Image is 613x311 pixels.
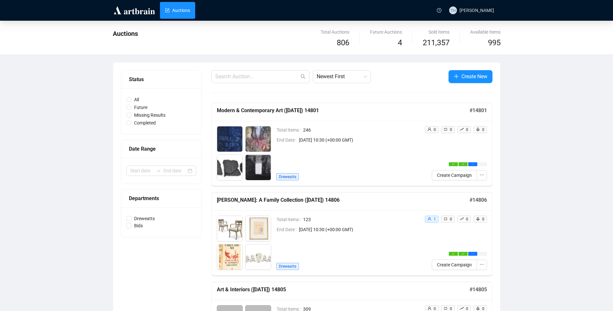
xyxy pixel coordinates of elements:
span: 0 [482,127,484,132]
h5: [PERSON_NAME]: A Family Collection ([DATE]) 14806 [217,196,470,204]
span: rocket [476,127,480,131]
span: End Date [277,136,299,144]
img: 4_1.jpg [217,244,242,270]
span: 0 [466,127,468,132]
span: check [462,252,464,255]
input: Search Auction... [215,73,299,80]
span: rocket [476,306,480,310]
span: [DATE] 10:30 (+00:00 GMT) [299,136,419,144]
span: ellipsis [480,262,484,267]
span: Dreweatts [132,215,157,222]
span: 0 [450,217,452,221]
button: Create Campaign [432,260,477,270]
h5: # 14805 [470,286,487,294]
span: check [462,163,464,166]
span: 246 [303,126,419,134]
span: 1 [434,217,436,221]
span: Future [132,104,150,111]
span: 0 [482,306,484,311]
span: Create Campaign [437,172,472,179]
span: 123 [303,216,419,223]
div: Total Auctions [321,28,349,36]
span: Total Items [277,126,303,134]
span: 211,357 [423,37,449,49]
span: Bids [132,222,145,229]
span: ellipsis [471,163,474,166]
img: 201_1.jpg [217,126,242,152]
span: 995 [488,38,501,47]
span: [PERSON_NAME] [460,8,494,13]
span: question-circle [437,8,441,13]
span: [DATE] 10:30 (+00:00 GMT) [299,226,419,233]
button: Create Campaign [432,170,477,180]
span: Missing Results [132,112,168,119]
span: 0 [466,306,468,311]
img: 5_1.jpg [246,244,271,270]
img: 205_1.jpg [246,155,271,180]
span: swap-right [156,168,161,173]
span: check [452,252,455,255]
span: Newest First [317,70,367,83]
h5: # 14806 [470,196,487,204]
input: End date [164,167,186,174]
span: Dreweatts [276,173,299,180]
div: Available Items [470,28,501,36]
div: Date Range [129,145,194,153]
span: All [132,96,142,103]
span: End Date [277,226,299,233]
span: Total Items [277,216,303,223]
span: 0 [482,217,484,221]
span: user [428,127,431,131]
span: 0 [434,306,436,311]
span: search [301,74,306,79]
span: ellipsis [471,252,474,255]
span: 806 [337,38,349,47]
input: Start date [130,167,153,174]
span: 0 [466,217,468,221]
img: 3_1.jpg [246,216,271,241]
span: Dreweatts [276,263,299,270]
span: TH [450,7,456,14]
button: Create New [449,70,492,83]
img: 202_1.jpg [246,126,271,152]
span: check [452,163,455,166]
span: retweet [444,217,448,221]
span: 0 [450,306,452,311]
img: 204_1.jpg [217,155,242,180]
span: user [428,306,431,310]
span: 4 [398,38,402,47]
img: 2_1.jpg [217,216,242,241]
div: Future Auctions [370,28,402,36]
div: Departments [129,194,194,202]
span: user [428,217,431,221]
span: Completed [132,119,158,126]
div: Sold Items [423,28,449,36]
h5: # 14801 [470,107,487,114]
span: to [156,168,161,173]
span: 0 [450,127,452,132]
span: ellipsis [480,173,484,177]
a: Auctions [165,2,190,19]
div: Status [129,75,194,83]
span: Create New [461,72,487,80]
span: plus [454,74,459,79]
span: rise [460,306,464,310]
span: 0 [434,127,436,132]
h5: Art & Interiors ([DATE]) 14805 [217,286,470,294]
span: rocket [476,217,480,221]
span: rise [460,127,464,131]
span: retweet [444,306,448,310]
span: Auctions [113,30,138,38]
span: retweet [444,127,448,131]
img: logo [113,5,156,16]
a: Modern & Contemporary Art ([DATE]) 14801#14801Total Items246End Date[DATE] 10:30 (+00:00 GMT)Drew... [211,103,492,186]
h5: Modern & Contemporary Art ([DATE]) 14801 [217,107,470,114]
a: [PERSON_NAME]: A Family Collection ([DATE]) 14806#14806Total Items123End Date[DATE] 10:30 (+00:00... [211,192,492,275]
span: rise [460,217,464,221]
span: Create Campaign [437,261,472,268]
